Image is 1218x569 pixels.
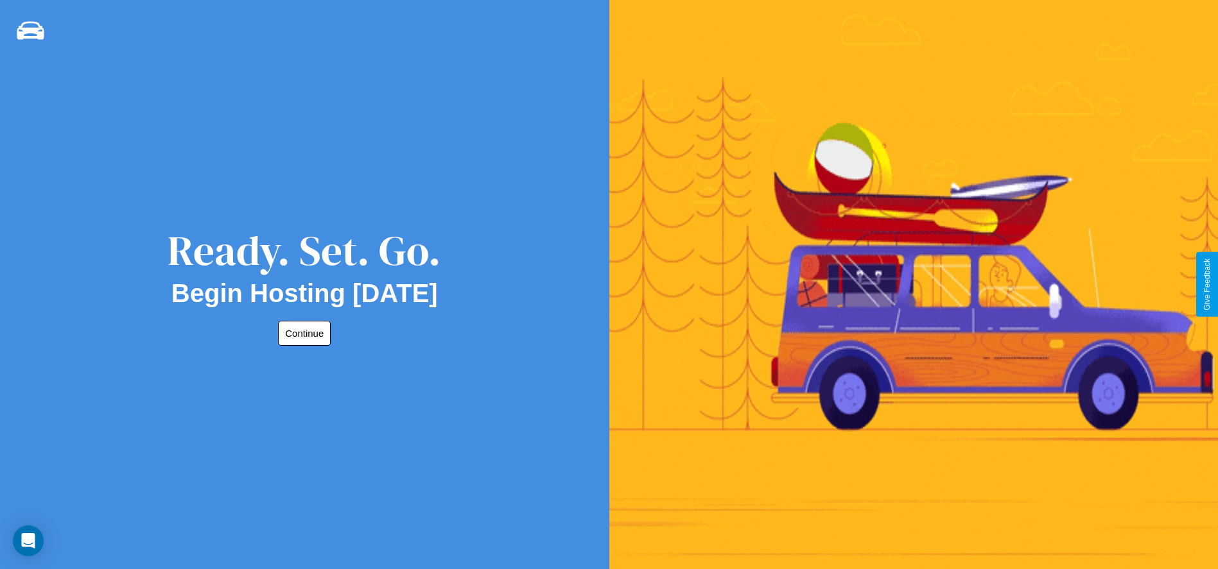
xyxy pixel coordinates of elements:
div: Give Feedback [1203,259,1212,310]
div: Open Intercom Messenger [13,525,44,556]
button: Continue [278,321,331,346]
h2: Begin Hosting [DATE] [171,279,438,308]
div: Ready. Set. Go. [168,222,441,279]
